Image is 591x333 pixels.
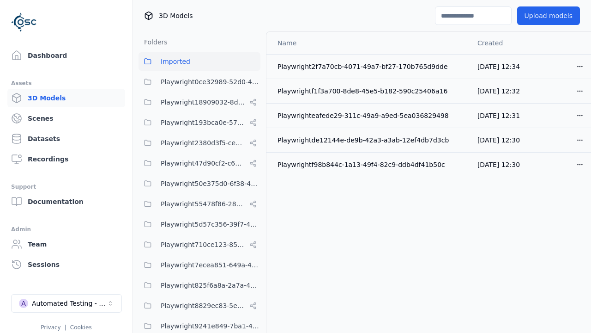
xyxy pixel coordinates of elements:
span: 3D Models [159,11,193,20]
a: Datasets [7,129,125,148]
span: Playwright825f6a8a-2a7a-425c-94f7-650318982f69 [161,280,260,291]
a: Team [7,235,125,253]
a: Recordings [7,150,125,168]
span: Playwright47d90cf2-c635-4353-ba3b-5d4538945666 [161,158,246,169]
button: Playwright825f6a8a-2a7a-425c-94f7-650318982f69 [139,276,260,295]
button: Playwright18909032-8d07-45c5-9c81-9eec75d0b16b [139,93,260,111]
a: Documentation [7,192,125,211]
span: Playwright18909032-8d07-45c5-9c81-9eec75d0b16b [161,97,246,108]
span: Playwright2380d3f5-cebf-494e-b965-66be4d67505e [161,137,246,148]
span: [DATE] 12:30 [477,161,520,168]
div: Playwright2f7a70cb-4071-49a7-bf27-170b765d9dde [277,62,463,71]
a: Privacy [41,324,60,331]
button: Select a workspace [11,294,122,313]
div: Playwrightde12144e-de9b-42a3-a3ab-12ef4db7d3cb [277,136,463,145]
a: 3D Models [7,89,125,107]
a: Dashboard [7,46,125,65]
span: Playwright710ce123-85fd-4f8c-9759-23c3308d8830 [161,239,246,250]
span: | [65,324,66,331]
div: A [19,299,28,308]
button: Playwright55478f86-28dc-49b8-8d1f-c7b13b14578c [139,195,260,213]
div: Support [11,181,121,192]
span: Playwright8829ec83-5e68-4376-b984-049061a310ed [161,300,246,311]
img: Logo [11,9,37,35]
span: Imported [161,56,190,67]
button: Playwright193bca0e-57fa-418d-8ea9-45122e711dc7 [139,113,260,132]
button: Upload models [517,6,580,25]
div: Admin [11,224,121,235]
h3: Folders [139,37,168,47]
div: Playwrighteafede29-311c-49a9-a9ed-5ea036829498 [277,111,463,120]
button: Playwright2380d3f5-cebf-494e-b965-66be4d67505e [139,134,260,152]
div: Automated Testing - Playwright [32,299,107,308]
span: Playwright9241e849-7ba1-474f-9275-02cfa81d37fc [161,321,260,332]
span: Playwright0ce32989-52d0-45cf-b5b9-59d5033d313a [161,76,260,87]
span: Playwright50e375d0-6f38-48a7-96e0-b0dcfa24b72f [161,178,260,189]
a: Cookies [70,324,92,331]
div: Assets [11,78,121,89]
button: Playwright710ce123-85fd-4f8c-9759-23c3308d8830 [139,235,260,254]
th: Created [470,32,531,54]
div: Playwrightf1f3a700-8de8-45e5-b182-590c25406a16 [277,86,463,96]
button: Playwright0ce32989-52d0-45cf-b5b9-59d5033d313a [139,73,260,91]
a: Scenes [7,109,125,128]
span: Playwright193bca0e-57fa-418d-8ea9-45122e711dc7 [161,117,246,128]
span: [DATE] 12:30 [477,136,520,144]
div: Playwrightf98b844c-1a13-49f4-82c9-ddb4df41b50c [277,160,463,169]
button: Playwright50e375d0-6f38-48a7-96e0-b0dcfa24b72f [139,174,260,193]
a: Sessions [7,255,125,274]
button: Playwright8829ec83-5e68-4376-b984-049061a310ed [139,296,260,315]
span: Playwright7ecea851-649a-419a-985e-fcff41a98b20 [161,259,260,271]
button: Playwright47d90cf2-c635-4353-ba3b-5d4538945666 [139,154,260,173]
span: [DATE] 12:34 [477,63,520,70]
button: Playwright7ecea851-649a-419a-985e-fcff41a98b20 [139,256,260,274]
button: Imported [139,52,260,71]
span: [DATE] 12:31 [477,112,520,119]
th: Name [266,32,470,54]
span: Playwright5d57c356-39f7-47ed-9ab9-d0409ac6cddc [161,219,260,230]
span: [DATE] 12:32 [477,87,520,95]
span: Playwright55478f86-28dc-49b8-8d1f-c7b13b14578c [161,198,246,210]
button: Playwright5d57c356-39f7-47ed-9ab9-d0409ac6cddc [139,215,260,234]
